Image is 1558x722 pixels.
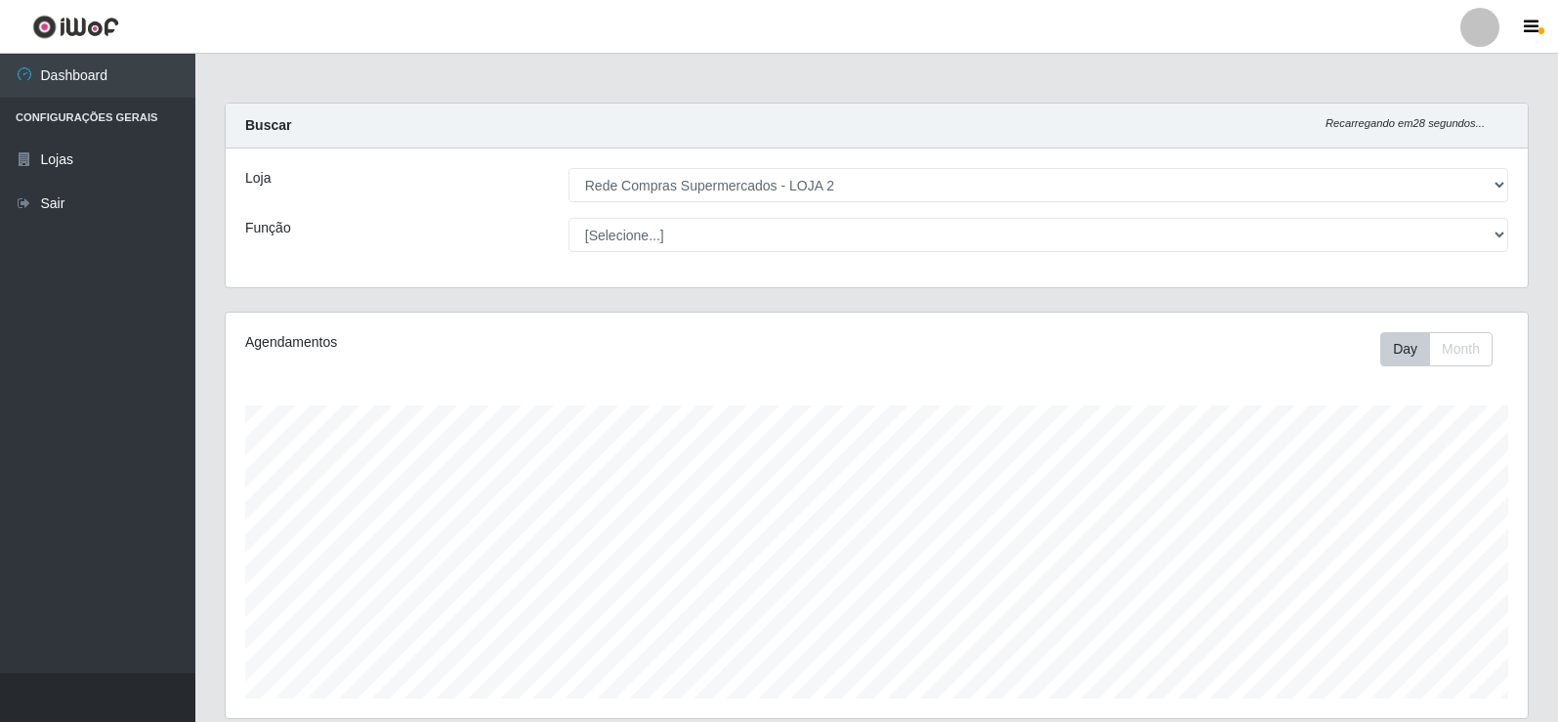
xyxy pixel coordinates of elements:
[1326,117,1485,129] i: Recarregando em 28 segundos...
[245,332,754,353] div: Agendamentos
[245,117,291,133] strong: Buscar
[1429,332,1493,366] button: Month
[1380,332,1430,366] button: Day
[245,218,291,238] label: Função
[1380,332,1508,366] div: Toolbar with button groups
[1380,332,1493,366] div: First group
[32,15,119,39] img: CoreUI Logo
[245,168,271,189] label: Loja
